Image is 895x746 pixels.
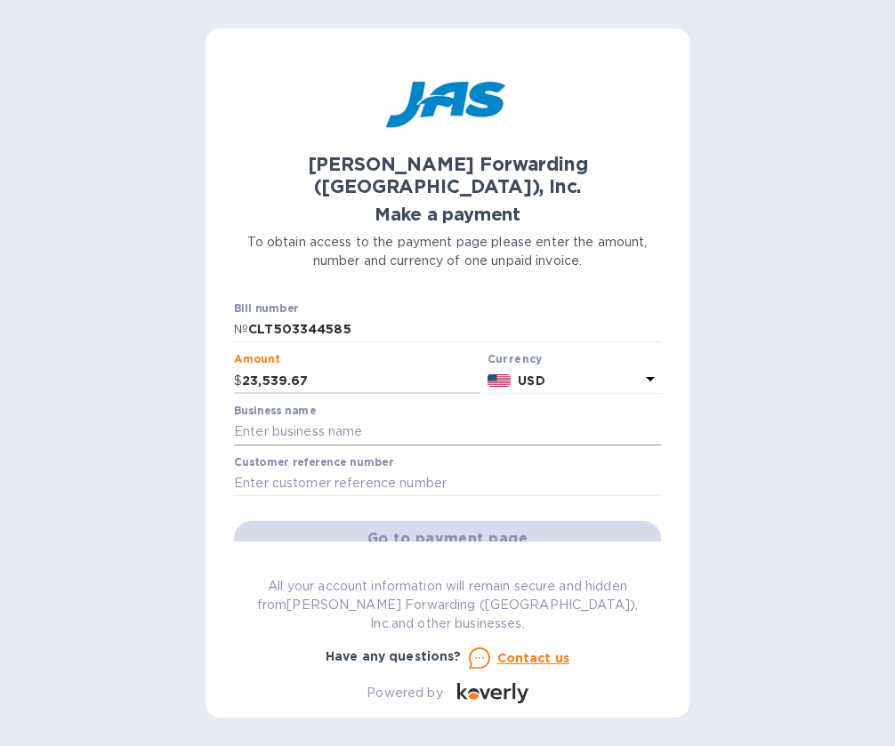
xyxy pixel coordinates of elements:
h1: Make a payment [234,205,661,225]
b: Currency [488,352,543,365]
p: Powered by [367,684,442,702]
b: [PERSON_NAME] Forwarding ([GEOGRAPHIC_DATA]), Inc. [308,153,588,197]
input: Enter business name [234,419,661,445]
b: Have any questions? [326,649,462,663]
label: Customer reference number [234,457,393,468]
p: № [234,320,248,339]
input: Enter bill number [248,317,661,343]
input: Enter customer reference number [234,470,661,497]
label: Bill number [234,303,298,314]
b: USD [518,373,544,388]
u: Contact us [497,651,570,665]
img: USD [488,374,512,387]
label: Amount [234,355,279,365]
p: To obtain access to the payment page please enter the amount, number and currency of one unpaid i... [234,233,661,270]
p: All your account information will remain secure and hidden from [PERSON_NAME] Forwarding ([GEOGRA... [234,577,661,633]
input: 0.00 [242,367,480,394]
p: $ [234,372,242,390]
label: Business name [234,405,316,416]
